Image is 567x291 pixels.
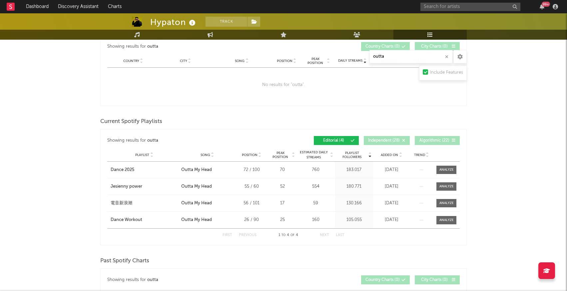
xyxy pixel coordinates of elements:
[365,278,400,282] span: Country Charts ( 0 )
[237,183,267,190] div: 55 / 60
[282,234,285,237] span: to
[277,59,292,63] span: Position
[336,167,371,173] div: 183.017
[375,217,408,223] div: [DATE]
[223,233,232,237] button: First
[364,136,410,145] button: Independent(28)
[111,200,132,207] div: 電音新浪潮
[290,234,294,237] span: of
[237,200,267,207] div: 56 / 101
[107,275,283,284] div: Showing results for
[135,153,149,157] span: Playlist
[242,153,258,157] span: Position
[237,217,267,223] div: 26 / 90
[368,139,400,143] span: Independent ( 28 )
[415,136,460,145] button: Algorithmic(22)
[270,151,291,159] span: Peak Position
[375,167,408,173] div: [DATE]
[180,59,187,63] span: City
[270,217,295,223] div: 25
[375,200,408,207] div: [DATE]
[318,139,349,143] span: Editorial ( 4 )
[270,183,295,190] div: 52
[320,233,329,237] button: Next
[419,278,450,282] span: City Charts ( 0 )
[336,200,371,207] div: 130.166
[181,200,212,207] div: Outta My Head
[111,167,134,173] div: Dance 2025
[305,57,326,65] span: Peak Position
[338,58,362,63] span: Daily Streams
[365,45,400,49] span: Country Charts ( 0 )
[181,217,212,223] div: Outta My Head
[270,231,306,239] div: 1 4 4
[111,217,142,223] div: Dance Workout
[206,17,247,27] button: Track
[107,68,460,102] div: No results for " outta ".
[107,136,283,145] div: Showing results for
[201,153,210,157] span: Song
[336,217,371,223] div: 105.055
[361,42,410,51] button: Country Charts(0)
[111,183,178,190] a: Jesienny power
[298,217,333,223] div: 160
[540,4,544,9] button: 99+
[415,42,460,51] button: City Charts(0)
[415,275,460,284] button: City Charts(0)
[150,17,197,28] div: Hypaton
[235,59,245,63] span: Song
[270,167,295,173] div: 70
[414,153,425,157] span: Trend
[100,118,162,126] span: Current Spotify Playlists
[270,200,295,207] div: 17
[419,139,450,143] span: Algorithmic ( 22 )
[100,257,149,265] span: Past Spotify Charts
[181,183,212,190] div: Outta My Head
[298,150,329,160] span: Estimated Daily Streams
[336,151,367,159] span: Playlist Followers
[147,276,158,284] div: outta
[123,59,139,63] span: Country
[369,50,453,63] input: Search Playlists/Charts
[111,183,142,190] div: Jesienny power
[430,69,463,77] div: Include Features
[111,200,178,207] a: 電音新浪潮
[336,233,344,237] button: Last
[542,2,550,7] div: 99 +
[298,183,333,190] div: 554
[111,167,178,173] a: Dance 2025
[181,167,212,173] div: Outta My Head
[298,200,333,207] div: 59
[239,233,257,237] button: Previous
[420,3,520,11] input: Search for artists
[381,153,398,157] span: Added On
[419,45,450,49] span: City Charts ( 0 )
[147,137,158,145] div: outta
[111,217,178,223] a: Dance Workout
[107,42,283,51] div: Showing results for
[361,275,410,284] button: Country Charts(0)
[298,167,333,173] div: 760
[147,43,158,51] div: outta
[375,183,408,190] div: [DATE]
[237,167,267,173] div: 72 / 100
[314,136,359,145] button: Editorial(4)
[336,183,371,190] div: 180.771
